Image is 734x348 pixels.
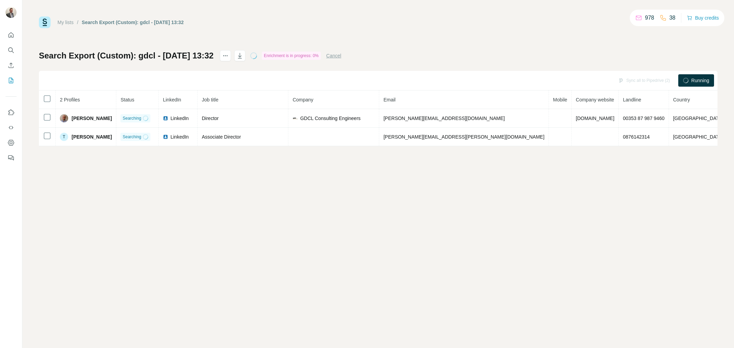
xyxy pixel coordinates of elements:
span: 2 Profiles [60,97,80,102]
span: LinkedIn [170,133,189,140]
h1: Search Export (Custom): gdcl - [DATE] 13:32 [39,50,214,61]
span: LinkedIn [163,97,181,102]
button: Feedback [6,152,17,164]
button: Cancel [326,52,341,59]
img: LinkedIn logo [163,116,168,121]
span: 00353 87 987 9460 [623,116,664,121]
img: Avatar [60,114,68,122]
span: Running [691,77,709,84]
button: Buy credits [687,13,719,23]
span: Email [383,97,395,102]
span: [PERSON_NAME] [72,133,112,140]
p: 38 [669,14,676,22]
span: Mobile [553,97,567,102]
a: My lists [57,20,74,25]
button: Dashboard [6,137,17,149]
button: Quick start [6,29,17,41]
p: 978 [645,14,654,22]
button: Use Surfe on LinkedIn [6,106,17,119]
span: [DOMAIN_NAME] [576,116,614,121]
button: Use Surfe API [6,121,17,134]
span: LinkedIn [170,115,189,122]
img: LinkedIn logo [163,134,168,140]
span: [GEOGRAPHIC_DATA] [673,134,723,140]
span: GDCL Consulting Engineers [300,115,360,122]
li: / [77,19,78,26]
img: Surfe Logo [39,17,51,28]
div: T [60,133,68,141]
span: Job title [202,97,218,102]
span: Country [673,97,690,102]
button: My lists [6,74,17,87]
span: Searching [123,134,141,140]
span: Company [292,97,313,102]
span: Status [120,97,134,102]
img: company-logo [292,116,298,121]
span: Landline [623,97,641,102]
span: Associate Director [202,134,241,140]
div: Enrichment is in progress: 0% [262,52,321,60]
span: [PERSON_NAME][EMAIL_ADDRESS][PERSON_NAME][DOMAIN_NAME] [383,134,544,140]
img: Avatar [6,7,17,18]
span: Company website [576,97,614,102]
button: Search [6,44,17,56]
button: actions [220,50,231,61]
span: Searching [123,115,141,121]
span: [PERSON_NAME][EMAIL_ADDRESS][DOMAIN_NAME] [383,116,504,121]
span: 0876142314 [623,134,650,140]
span: [GEOGRAPHIC_DATA] [673,116,723,121]
span: Director [202,116,219,121]
span: [PERSON_NAME] [72,115,112,122]
div: Search Export (Custom): gdcl - [DATE] 13:32 [82,19,184,26]
button: Enrich CSV [6,59,17,72]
